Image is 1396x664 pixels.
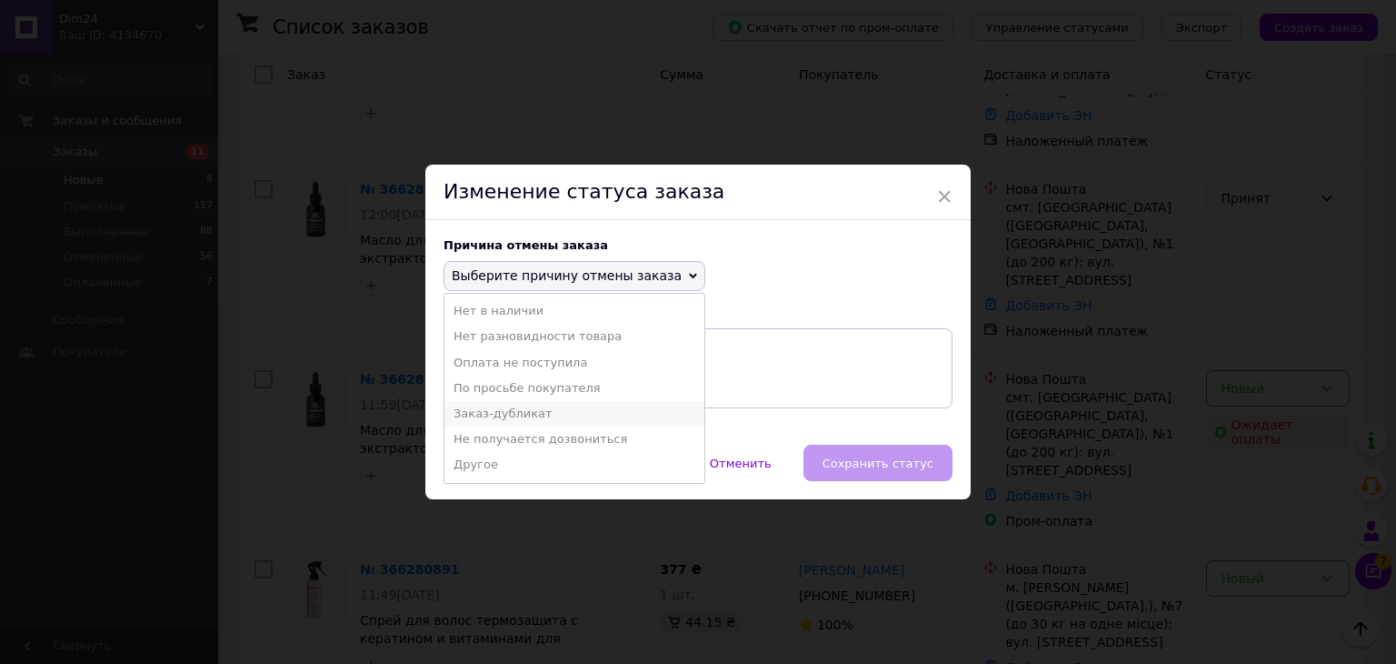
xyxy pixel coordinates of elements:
li: По просьбе покупателя [444,376,704,401]
li: Заказ-дубликат [444,401,704,427]
li: Нет в наличии [444,298,704,324]
li: Оплата не поступила [444,350,704,376]
span: Выберите причину отмены заказа [452,268,682,283]
li: Другое [444,452,704,478]
li: Нет разновидности товара [444,324,704,349]
div: Причина отмены заказа [444,238,952,252]
button: Отменить [691,445,791,481]
div: Изменение статуса заказа [425,165,971,220]
li: Не получается дозвониться [444,427,704,452]
span: Отменить [710,457,772,470]
span: × [936,181,952,212]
